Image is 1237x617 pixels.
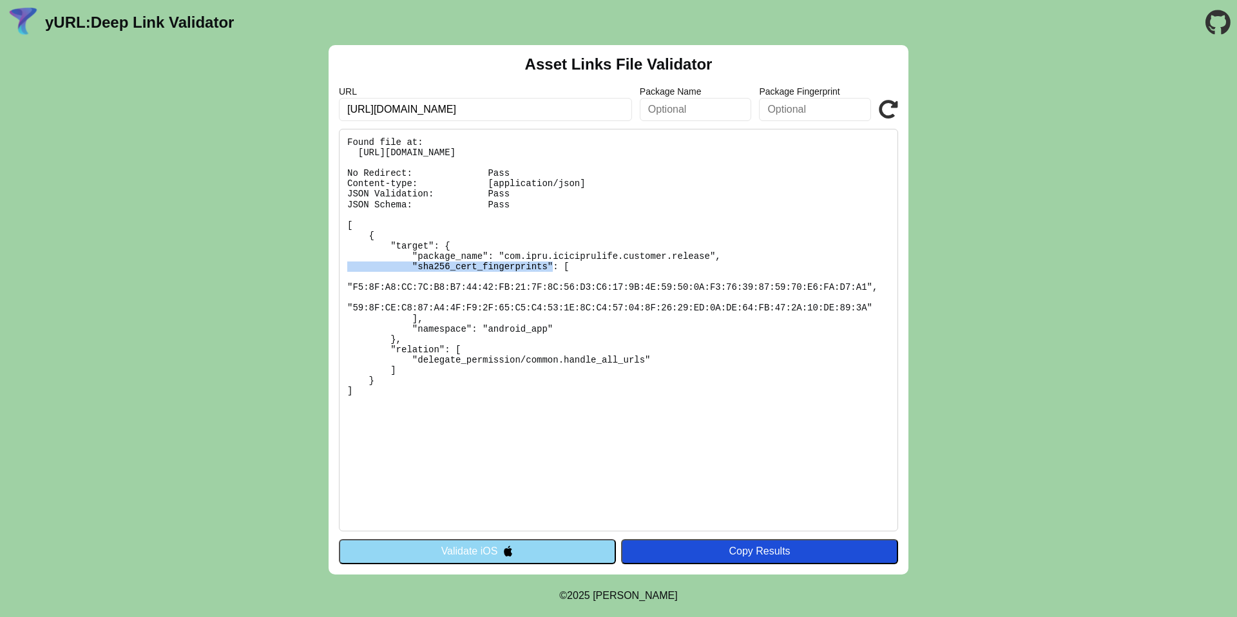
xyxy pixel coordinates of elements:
[640,98,752,121] input: Optional
[759,98,871,121] input: Optional
[45,14,234,32] a: yURL:Deep Link Validator
[628,546,892,557] div: Copy Results
[559,574,677,617] footer: ©
[640,86,752,97] label: Package Name
[593,590,678,601] a: Michael Ibragimchayev's Personal Site
[503,546,513,556] img: appleIcon.svg
[339,129,898,531] pre: Found file at: [URL][DOMAIN_NAME] No Redirect: Pass Content-type: [application/json] JSON Validat...
[525,55,713,73] h2: Asset Links File Validator
[6,6,40,39] img: yURL Logo
[759,86,871,97] label: Package Fingerprint
[339,98,632,121] input: Required
[567,590,590,601] span: 2025
[621,539,898,564] button: Copy Results
[339,539,616,564] button: Validate iOS
[339,86,632,97] label: URL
